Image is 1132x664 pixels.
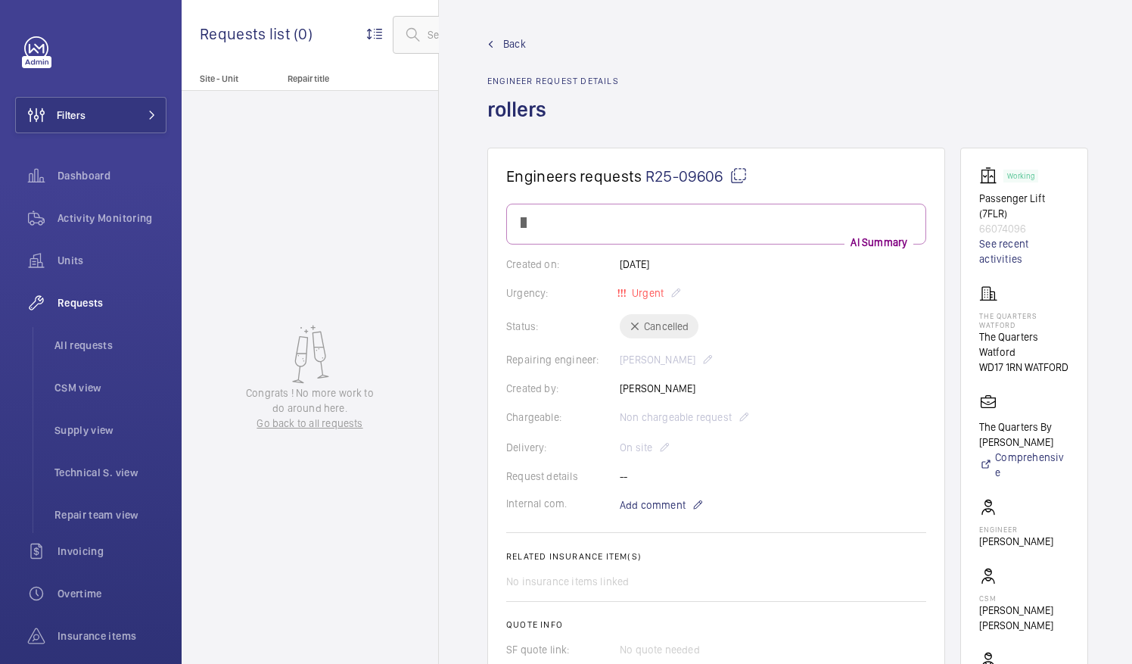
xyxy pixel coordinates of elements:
[979,450,1069,480] a: Comprehensive
[844,235,913,250] p: AI Summary
[393,16,636,54] input: Search by request or quote number
[979,525,1053,534] p: Engineer
[487,95,619,148] h1: rollers
[58,295,166,310] span: Requests
[58,544,166,559] span: Invoicing
[239,416,381,431] a: Go back to all requests
[182,73,281,84] p: Site - Unit
[979,594,1069,603] p: CSM
[979,236,1069,267] a: See recent activities
[54,380,166,395] span: CSM view
[503,36,526,51] span: Back
[620,497,686,513] span: Add comment
[288,73,387,84] p: Repair title
[506,619,926,630] h2: Quote info
[15,97,166,133] button: Filters
[58,168,166,183] span: Dashboard
[54,465,166,480] span: Technical S. view
[979,534,1053,549] p: [PERSON_NAME]
[58,628,166,644] span: Insurance items
[979,419,1069,450] p: The Quarters By [PERSON_NAME]
[979,221,1069,236] p: 66074096
[200,24,294,43] span: Requests list
[979,167,1003,185] img: elevator.svg
[54,507,166,522] span: Repair team view
[54,338,166,353] span: All requests
[979,360,1069,375] p: WD17 1RN WATFORD
[979,191,1069,221] p: Passenger Lift (7FLR)
[58,210,166,226] span: Activity Monitoring
[979,329,1069,360] p: The Quarters Watford
[487,76,619,86] h2: Engineer request details
[979,603,1069,633] p: [PERSON_NAME] [PERSON_NAME]
[1007,173,1034,179] p: Working
[506,167,642,185] span: Engineers requests
[506,551,926,562] h2: Related insurance item(s)
[645,167,748,185] span: R25-09606
[54,422,166,438] span: Supply view
[979,311,1069,329] p: The Quarters Watford
[239,385,381,416] p: Congrats ! No more work to do around here.
[58,253,166,268] span: Units
[57,108,86,123] span: Filters
[58,586,166,601] span: Overtime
